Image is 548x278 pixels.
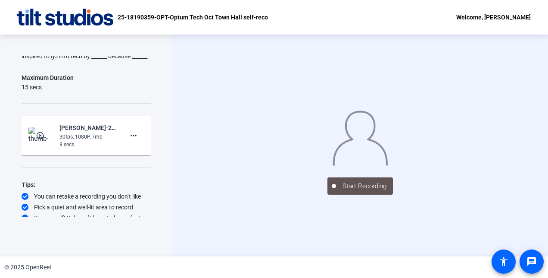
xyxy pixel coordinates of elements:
[28,127,54,144] img: thumb-nail
[526,256,537,267] mat-icon: message
[22,83,74,92] div: 15 secs
[4,263,51,272] div: © 2025 OpenReel
[22,73,74,83] div: Maximum Duration
[17,9,113,26] img: OpenReel logo
[22,214,151,222] div: Be yourself! It doesn’t have to be perfect
[327,177,393,195] button: Start Recording
[22,203,151,212] div: Pick a quiet and well-lit area to record
[36,131,46,140] mat-icon: play_circle_outline
[22,192,151,201] div: You can retake a recording you don’t like
[22,180,151,190] div: Tips:
[456,12,531,22] div: Welcome, [PERSON_NAME]
[118,12,268,22] p: 25-18190359-OPT-Optum Tech Oct Town Hall self-reco
[336,181,393,191] span: Start Recording
[59,141,117,148] div: 8 secs
[128,130,139,141] mat-icon: more_horiz
[59,133,117,141] div: 30fps, 1080P, 7mb
[59,123,117,133] div: [PERSON_NAME]-25-18190359-OPT-Optum Tech Oct Town Hall-25-18190359-OPT-Optum Tech Oct Town Hall s...
[332,107,388,166] img: overlay
[498,256,509,267] mat-icon: accessibility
